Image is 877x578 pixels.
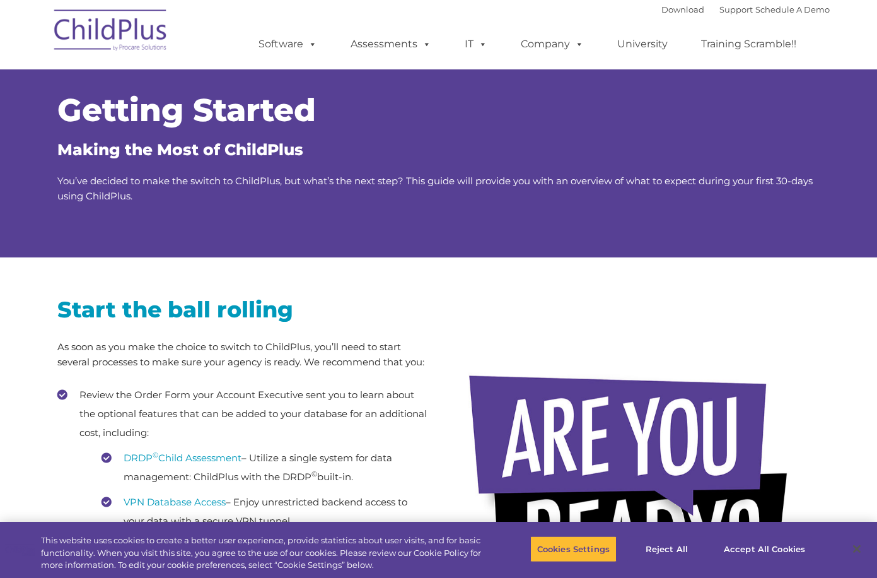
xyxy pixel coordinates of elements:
button: Cookies Settings [530,536,617,562]
a: IT [452,32,500,57]
sup: © [311,469,317,478]
span: Getting Started [57,91,316,129]
a: University [605,32,680,57]
a: Company [508,32,596,57]
a: VPN Database Access [124,496,226,508]
div: This website uses cookies to create a better user experience, provide statistics about user visit... [41,534,482,572]
p: As soon as you make the choice to switch to ChildPlus, you’ll need to start several processes to ... [57,339,429,370]
a: Schedule A Demo [755,4,830,15]
span: You’ve decided to make the switch to ChildPlus, but what’s the next step? This guide will provide... [57,175,813,202]
a: Assessments [338,32,444,57]
img: ChildPlus by Procare Solutions [48,1,174,64]
a: Support [719,4,753,15]
a: Software [246,32,330,57]
a: DRDP©Child Assessment [124,452,241,464]
a: Download [661,4,704,15]
button: Reject All [627,536,706,562]
span: Making the Most of ChildPlus [57,140,303,159]
sup: © [153,451,158,459]
a: Training Scramble!! [688,32,809,57]
font: | [661,4,830,15]
button: Accept All Cookies [717,536,812,562]
h2: Start the ball rolling [57,295,429,324]
li: – Utilize a single system for data management: ChildPlus with the DRDP built-in. [102,449,429,487]
li: – Enjoy unrestricted backend access to your data with a secure VPN tunnel. [102,493,429,531]
button: Close [843,535,871,563]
